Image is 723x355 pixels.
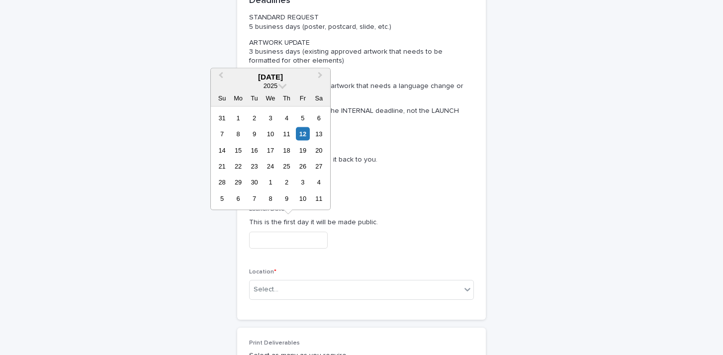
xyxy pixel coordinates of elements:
div: Th [280,91,293,104]
span: Location [249,269,276,275]
div: Choose Saturday, October 11th, 2025 [312,191,326,205]
div: Choose Wednesday, September 3rd, 2025 [264,111,277,124]
div: [DATE] [211,72,330,81]
span: Print Deliverables [249,340,300,346]
p: This is the date you need it back to you. [249,155,474,165]
div: Choose Wednesday, September 10th, 2025 [264,127,277,141]
p: This is the first day it will be made public. [249,217,474,228]
p: ARTWORK UPDATE 3 business days (existing approved artwork that needs to be formatted for other el... [249,38,470,66]
div: Choose Monday, September 29th, 2025 [231,176,245,189]
div: Choose Friday, September 26th, 2025 [296,160,309,173]
div: Choose Wednesday, September 17th, 2025 [264,143,277,157]
div: Fr [296,91,309,104]
div: Choose Tuesday, September 23rd, 2025 [248,160,261,173]
div: Choose Monday, September 15th, 2025 [231,143,245,157]
div: Choose Thursday, October 2nd, 2025 [280,176,293,189]
div: We [264,91,277,104]
div: Choose Monday, September 1st, 2025 [231,111,245,124]
p: STANDARD REQUEST 5 business days (poster, postcard, slide, etc.) [249,13,470,31]
div: Tu [248,91,261,104]
div: Mo [231,91,245,104]
div: Choose Friday, September 5th, 2025 [296,111,309,124]
span: 2025 [264,82,277,89]
div: Choose Sunday, September 28th, 2025 [215,176,229,189]
div: Choose Saturday, October 4th, 2025 [312,176,326,189]
div: Choose Monday, September 22nd, 2025 [231,160,245,173]
div: Choose Friday, October 3rd, 2025 [296,176,309,189]
div: Choose Thursday, September 25th, 2025 [280,160,293,173]
div: Choose Sunday, August 31st, 2025 [215,111,229,124]
div: Choose Friday, September 19th, 2025 [296,143,309,157]
div: Choose Tuesday, September 2nd, 2025 [248,111,261,124]
div: Choose Thursday, September 11th, 2025 [280,127,293,141]
div: Choose Saturday, September 6th, 2025 [312,111,326,124]
div: Choose Monday, October 6th, 2025 [231,191,245,205]
div: Choose Wednesday, October 8th, 2025 [264,191,277,205]
div: Select... [254,284,278,295]
div: Choose Sunday, September 7th, 2025 [215,127,229,141]
div: Choose Wednesday, October 1st, 2025 [264,176,277,189]
div: Choose Saturday, September 20th, 2025 [312,143,326,157]
div: Choose Friday, September 12th, 2025 [296,127,309,141]
p: NON-ART REVISIONS 3 business days (existing artwork that needs a language change or image update) [249,72,470,99]
div: Choose Monday, September 8th, 2025 [231,127,245,141]
div: Choose Saturday, September 27th, 2025 [312,160,326,173]
div: Choose Tuesday, September 16th, 2025 [248,143,261,157]
div: Choose Sunday, September 14th, 2025 [215,143,229,157]
div: Choose Thursday, September 4th, 2025 [280,111,293,124]
div: Choose Tuesday, September 9th, 2025 [248,127,261,141]
p: *These timelines are for the INTERNAL deadline, not the LAUNCH date. [249,106,470,124]
div: Sa [312,91,326,104]
div: Su [215,91,229,104]
div: Choose Wednesday, September 24th, 2025 [264,160,277,173]
div: Choose Tuesday, October 7th, 2025 [248,191,261,205]
div: Choose Tuesday, September 30th, 2025 [248,176,261,189]
div: month 2025-09 [214,109,327,206]
div: Choose Friday, October 10th, 2025 [296,191,309,205]
button: Previous Month [212,69,228,85]
button: Next Month [313,69,329,85]
div: Choose Sunday, September 21st, 2025 [215,160,229,173]
div: Choose Thursday, October 9th, 2025 [280,191,293,205]
div: Choose Sunday, October 5th, 2025 [215,191,229,205]
div: Choose Thursday, September 18th, 2025 [280,143,293,157]
div: Choose Saturday, September 13th, 2025 [312,127,326,141]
